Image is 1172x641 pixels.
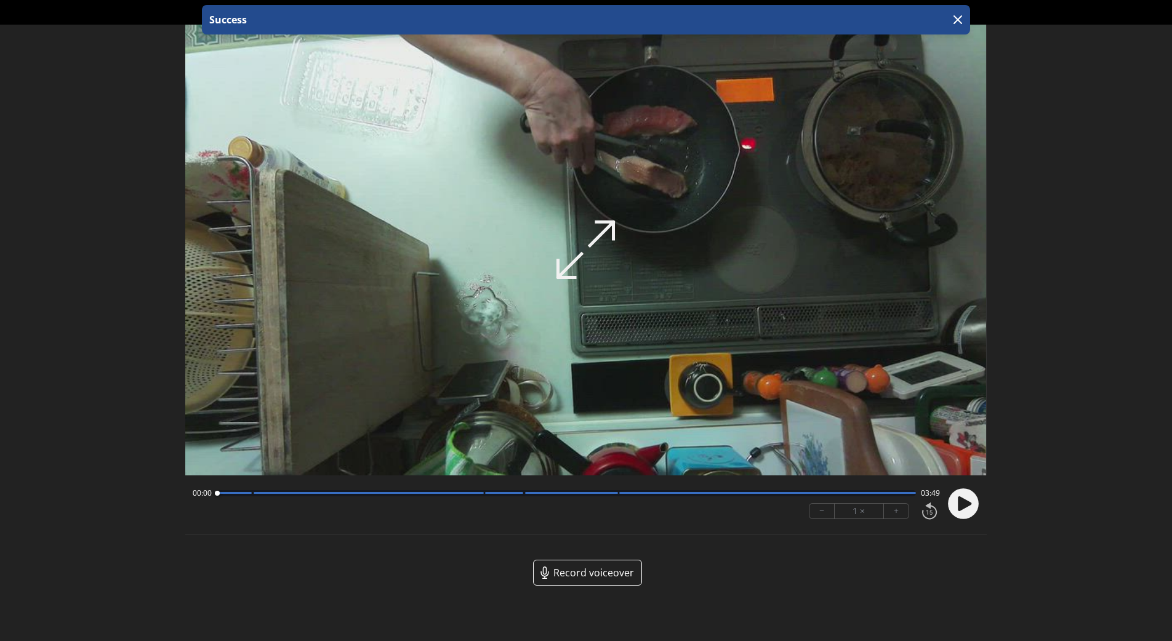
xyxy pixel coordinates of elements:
span: Record voiceover [553,565,634,580]
span: 03:49 [921,488,940,498]
button: + [884,504,909,518]
div: 1 × [835,504,884,518]
span: 00:00 [193,488,212,498]
a: Record voiceover [533,560,642,586]
p: Success [207,12,247,27]
button: − [809,504,835,518]
a: 00:00:00 [563,4,609,22]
